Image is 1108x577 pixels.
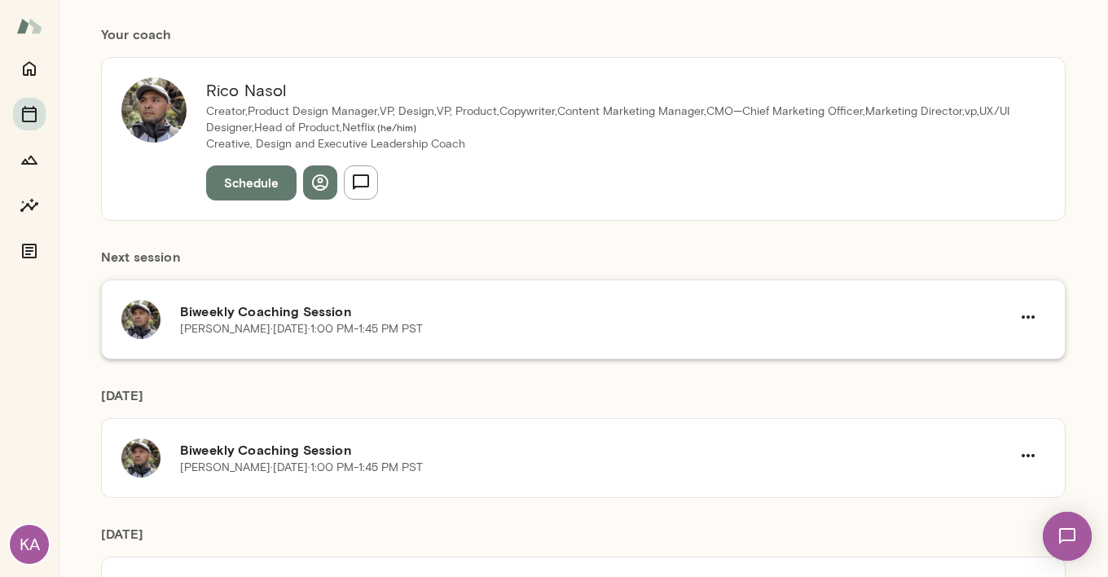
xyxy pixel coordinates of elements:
h6: Next session [101,247,1066,280]
h6: Biweekly Coaching Session [180,302,1011,321]
button: Schedule [206,165,297,200]
h6: [DATE] [101,385,1066,418]
button: Documents [13,235,46,267]
p: [PERSON_NAME] · [DATE] · 1:00 PM-1:45 PM PST [180,321,423,337]
h6: [DATE] [101,524,1066,557]
h6: Your coach [101,24,1066,44]
img: Mento [16,11,42,42]
p: Creative, Design and Executive Leadership Coach [206,136,1026,152]
button: Sessions [13,98,46,130]
button: View profile [303,165,337,200]
button: Send message [344,165,378,200]
img: Rico Nasol [121,77,187,143]
p: Creator,Product Design Manager,VP, Design,VP, Product,Copywriter,Content Marketing Manager,CMO—Ch... [206,104,1026,136]
p: [PERSON_NAME] · [DATE] · 1:00 PM-1:45 PM PST [180,460,423,476]
div: KA [10,525,49,564]
h6: Biweekly Coaching Session [180,440,1011,460]
button: Home [13,52,46,85]
button: Insights [13,189,46,222]
span: ( he/him ) [375,121,416,133]
h6: Rico Nasol [206,77,1026,104]
button: Growth Plan [13,143,46,176]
